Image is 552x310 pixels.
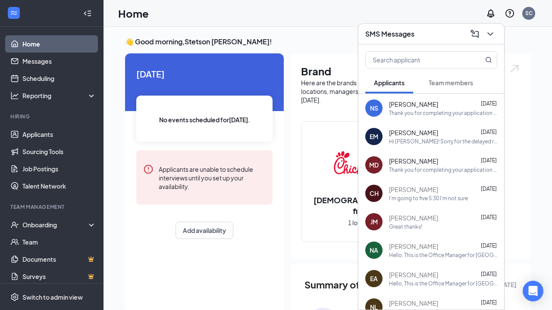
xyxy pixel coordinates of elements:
svg: Settings [10,293,19,301]
span: [DATE] [481,100,497,107]
span: 1 location [348,218,375,227]
a: Team [22,233,96,251]
div: Open Intercom Messenger [523,281,543,301]
svg: UserCheck [10,220,19,229]
div: Team Management [10,203,94,211]
span: [DATE] [481,157,497,164]
div: I'm going to five 5:30 I'm not sure [389,195,468,202]
svg: Notifications [486,8,496,19]
span: [DATE] [481,242,497,249]
a: Talent Network [22,177,96,195]
span: [PERSON_NAME] [389,242,438,251]
div: Hi [PERSON_NAME]! Sorry for the delayed response, we did not hold any interviews this week but if... [389,138,497,145]
svg: Collapse [83,9,92,18]
h3: 👋 Good morning, Stetson [PERSON_NAME] ! [125,37,530,46]
h1: Home [118,6,149,21]
div: CH [370,189,379,198]
a: Job Postings [22,160,96,177]
div: NA [370,246,378,254]
svg: MagnifyingGlass [485,56,492,63]
div: Hiring [10,113,94,120]
h1: Brand [301,64,520,78]
a: SurveysCrown [22,268,96,285]
div: SC [525,9,533,17]
a: Sourcing Tools [22,143,96,160]
div: Switch to admin view [22,293,83,301]
div: Hello, This is the Office Manager for [GEOGRAPHIC_DATA] [DEMOGRAPHIC_DATA]-fil-A. You have not co... [389,280,497,287]
span: [PERSON_NAME] [389,128,438,137]
svg: ComposeMessage [470,29,480,39]
svg: Analysis [10,91,19,100]
img: Chick-fil-A [334,136,389,191]
span: [PERSON_NAME] [389,157,438,165]
svg: QuestionInfo [505,8,515,19]
span: [DATE] [481,299,497,306]
a: Home [22,35,96,53]
button: ComposeMessage [468,27,482,41]
span: [DATE] [481,271,497,277]
div: Reporting [22,91,97,100]
span: Summary of last week [304,277,405,292]
input: Search applicant [366,52,468,68]
svg: WorkstreamLogo [9,9,18,17]
a: Messages [22,53,96,70]
svg: Error [143,164,154,174]
span: Applicants [374,79,405,87]
div: Thank you for completing your application for the Front of House Team Member position. We will re... [389,166,497,174]
span: Team members [429,79,473,87]
div: NS [370,104,378,112]
button: ChevronDown [483,27,497,41]
span: [DATE] [136,67,273,81]
span: [PERSON_NAME] [389,299,438,307]
span: [PERSON_NAME] [389,214,438,222]
div: MD [369,161,379,169]
a: Scheduling [22,70,96,87]
div: JM [370,217,378,226]
div: Great thanks! [389,223,422,230]
button: Add availability [176,222,233,239]
img: open.6027fd2a22e1237b5b06.svg [509,64,520,74]
div: Onboarding [22,220,89,229]
a: DocumentsCrown [22,251,96,268]
svg: ChevronDown [485,29,496,39]
div: EM [370,132,378,141]
div: Here are the brands under this account. Click into a brand to see your locations, managers, job p... [301,78,520,104]
span: [DATE] [481,129,497,135]
div: Applicants are unable to schedule interviews until you set up your availability. [159,164,266,191]
div: EA [370,274,378,283]
span: [PERSON_NAME] [389,185,438,194]
span: [DATE] [481,186,497,192]
div: Thank you for completing your application for the Front of House Team Member position. We will re... [389,109,497,117]
h2: [DEMOGRAPHIC_DATA]-fil-A [301,195,421,216]
div: Hello, This is the Office Manager for [GEOGRAPHIC_DATA] [DEMOGRAPHIC_DATA]-fil-A. You have not co... [389,251,497,259]
a: Applicants [22,126,96,143]
span: No events scheduled for [DATE] . [159,115,250,124]
h3: SMS Messages [365,29,414,39]
span: [PERSON_NAME] [389,270,438,279]
span: [DATE] [481,214,497,220]
span: [PERSON_NAME] [389,100,438,108]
